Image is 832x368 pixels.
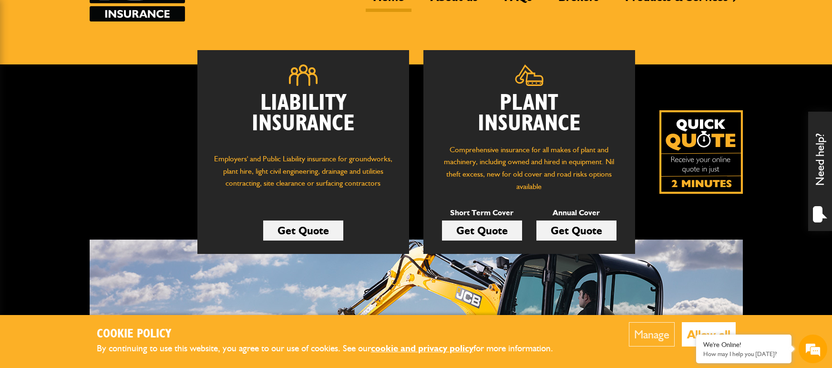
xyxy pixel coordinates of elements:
[438,144,621,192] p: Comprehensive insurance for all makes of plant and machinery, including owned and hired in equipm...
[97,327,569,342] h2: Cookie Policy
[212,153,395,199] p: Employers' and Public Liability insurance for groundworks, plant hire, light civil engineering, d...
[659,110,743,194] img: Quick Quote
[659,110,743,194] a: Get your insurance quote isn just 2-minutes
[442,221,522,241] a: Get Quote
[442,207,522,219] p: Short Term Cover
[536,207,616,219] p: Annual Cover
[438,93,621,134] h2: Plant Insurance
[536,221,616,241] a: Get Quote
[703,341,784,349] div: We're Online!
[629,322,675,347] button: Manage
[703,350,784,357] p: How may I help you today?
[371,343,473,354] a: cookie and privacy policy
[263,221,343,241] a: Get Quote
[212,93,395,144] h2: Liability Insurance
[808,112,832,231] div: Need help?
[97,341,569,356] p: By continuing to use this website, you agree to our use of cookies. See our for more information.
[682,322,736,347] button: Allow all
